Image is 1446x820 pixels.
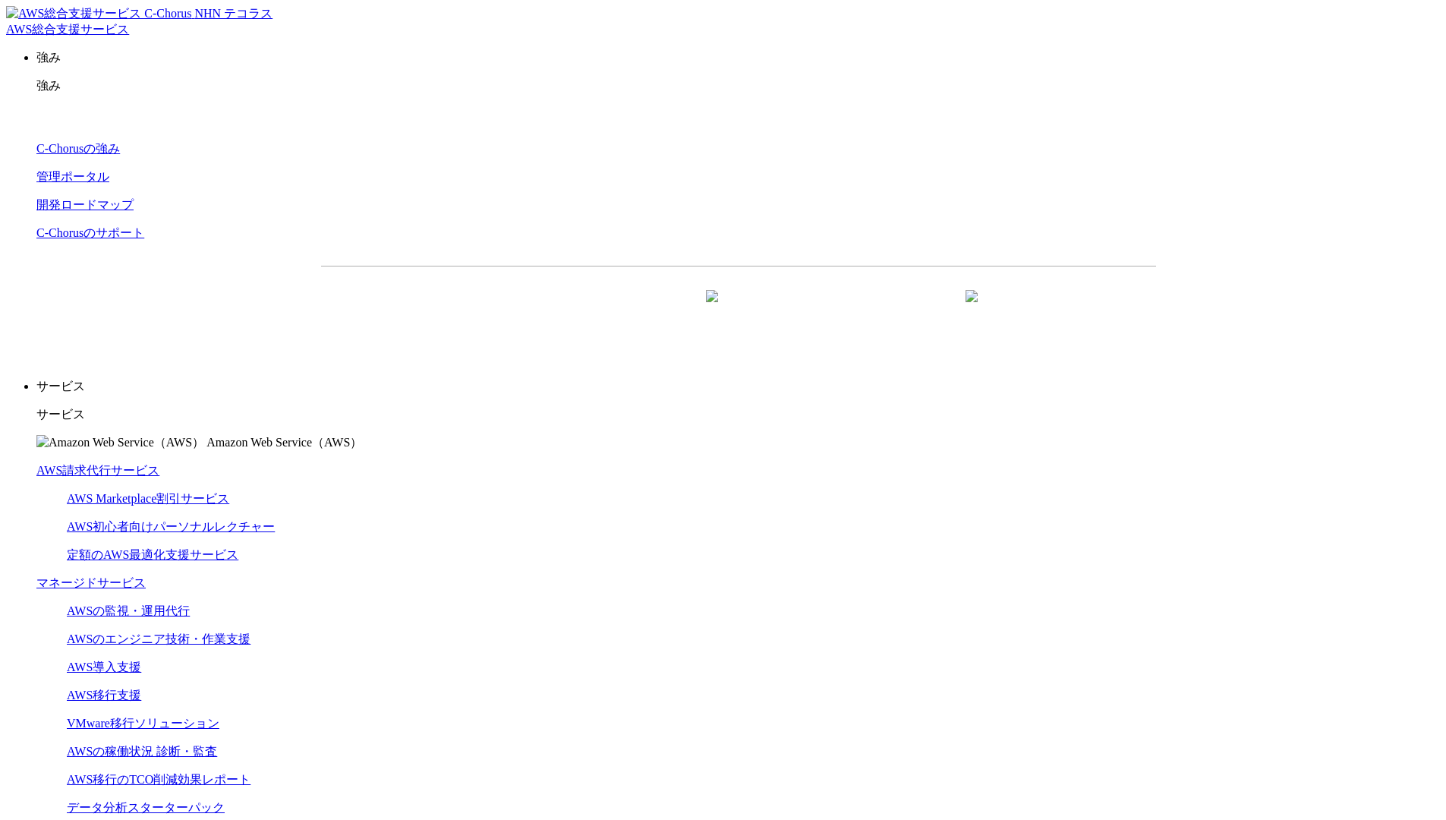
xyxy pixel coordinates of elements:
a: AWS導入支援 [67,661,141,673]
img: 矢印 [966,290,978,330]
p: 強み [36,78,1440,94]
a: 定額のAWS最適化支援サービス [67,548,238,561]
a: AWS移行支援 [67,689,141,702]
a: 管理ポータル [36,170,109,183]
span: Amazon Web Service（AWS） [206,436,362,449]
p: サービス [36,379,1440,395]
a: AWSの稼働状況 診断・監査 [67,745,217,758]
a: AWSのエンジニア技術・作業支援 [67,632,250,645]
a: C-Chorusのサポート [36,226,144,239]
a: まずは相談する [746,291,991,329]
a: AWS移行のTCO削減効果レポート [67,773,250,786]
img: 矢印 [706,290,718,330]
p: サービス [36,407,1440,423]
a: VMware移行ソリューション [67,717,219,730]
a: AWS総合支援サービス C-Chorus NHN テコラスAWS総合支援サービス [6,7,273,36]
a: AWSの監視・運用代行 [67,604,190,617]
a: AWS初心者向けパーソナルレクチャー [67,520,275,533]
a: 開発ロードマップ [36,198,134,211]
p: 強み [36,50,1440,66]
a: 資料を請求する [487,291,731,329]
a: マネージドサービス [36,576,146,589]
a: データ分析スターターパック [67,801,225,814]
img: Amazon Web Service（AWS） [36,435,204,451]
a: AWS請求代行サービス [36,464,159,477]
img: AWS総合支援サービス C-Chorus [6,6,192,22]
a: AWS Marketplace割引サービス [67,492,229,505]
a: C-Chorusの強み [36,142,120,155]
